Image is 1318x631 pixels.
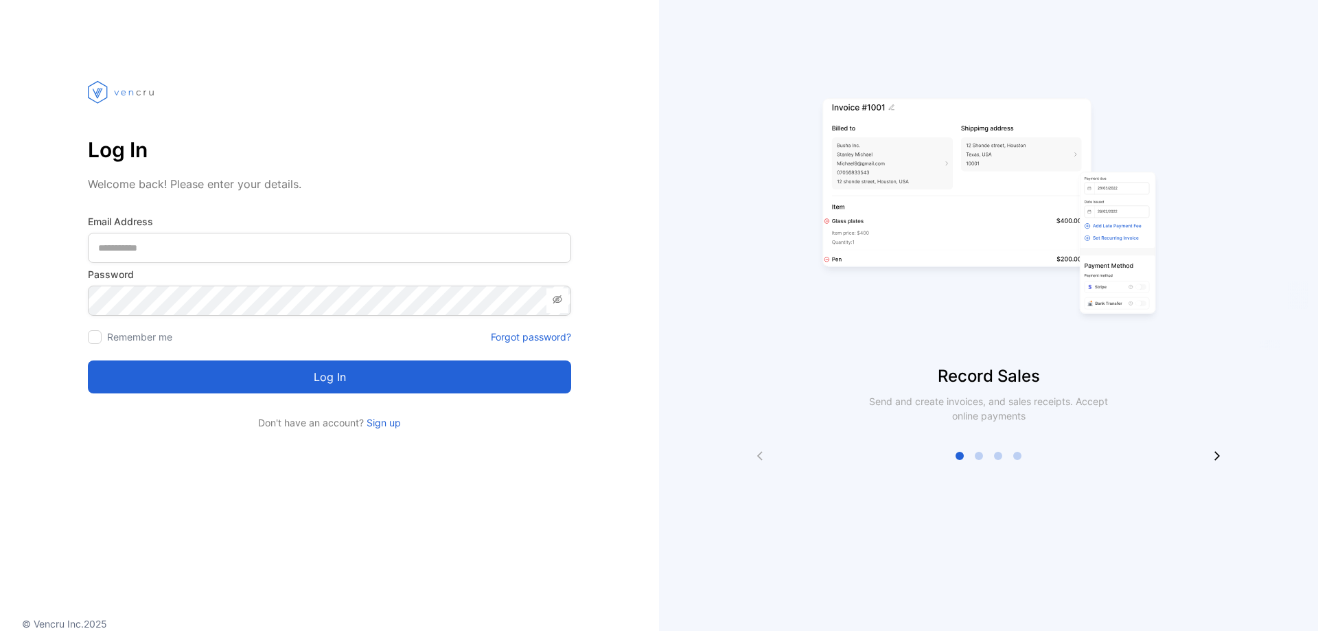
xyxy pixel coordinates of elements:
[817,55,1160,364] img: slider image
[88,55,157,129] img: vencru logo
[659,364,1318,389] p: Record Sales
[107,331,172,343] label: Remember me
[364,417,401,428] a: Sign up
[88,415,571,430] p: Don't have an account?
[857,394,1120,423] p: Send and create invoices, and sales receipts. Accept online payments
[88,176,571,192] p: Welcome back! Please enter your details.
[491,330,571,344] a: Forgot password?
[88,133,571,166] p: Log In
[88,267,571,282] label: Password
[88,214,571,229] label: Email Address
[88,360,571,393] button: Log in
